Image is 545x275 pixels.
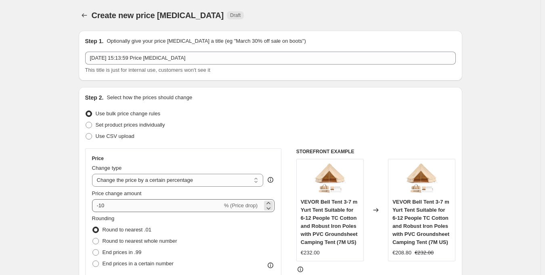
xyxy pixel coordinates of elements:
span: Round to nearest .01 [103,227,151,233]
div: €232.00 [301,249,320,257]
span: VEVOR Bell Tent 3-7 m Yurt Tent Suitable for 6-12 People TC Cotton and Robust Iron Poles with PVC... [392,199,449,245]
img: 61a_zo6aUqL._AC_SL1500_80x.jpg [314,163,346,196]
h6: STOREFRONT EXAMPLE [296,148,456,155]
strike: €232.00 [415,249,434,257]
span: Price change amount [92,190,142,196]
h2: Step 1. [85,37,104,45]
span: Change type [92,165,122,171]
input: 30% off holiday sale [85,52,456,65]
h3: Price [92,155,104,162]
h2: Step 2. [85,94,104,102]
p: Select how the prices should change [107,94,192,102]
span: Round to nearest whole number [103,238,177,244]
div: help [266,176,275,184]
div: €208.80 [392,249,411,257]
span: Rounding [92,215,115,221]
span: Draft [230,12,241,19]
input: -15 [92,199,222,212]
span: VEVOR Bell Tent 3-7 m Yurt Tent Suitable for 6-12 People TC Cotton and Robust Iron Poles with PVC... [301,199,358,245]
span: End prices in .99 [103,249,142,255]
span: End prices in a certain number [103,260,174,267]
span: Use CSV upload [96,133,134,139]
span: Use bulk price change rules [96,110,160,117]
p: Optionally give your price [MEDICAL_DATA] a title (eg "March 30% off sale on boots") [107,37,306,45]
span: This title is just for internal use, customers won't see it [85,67,210,73]
span: Create new price [MEDICAL_DATA] [92,11,224,20]
img: 61a_zo6aUqL._AC_SL1500_80x.jpg [406,163,438,196]
span: Set product prices individually [96,122,165,128]
button: Price change jobs [79,10,90,21]
span: % (Price drop) [224,202,258,208]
